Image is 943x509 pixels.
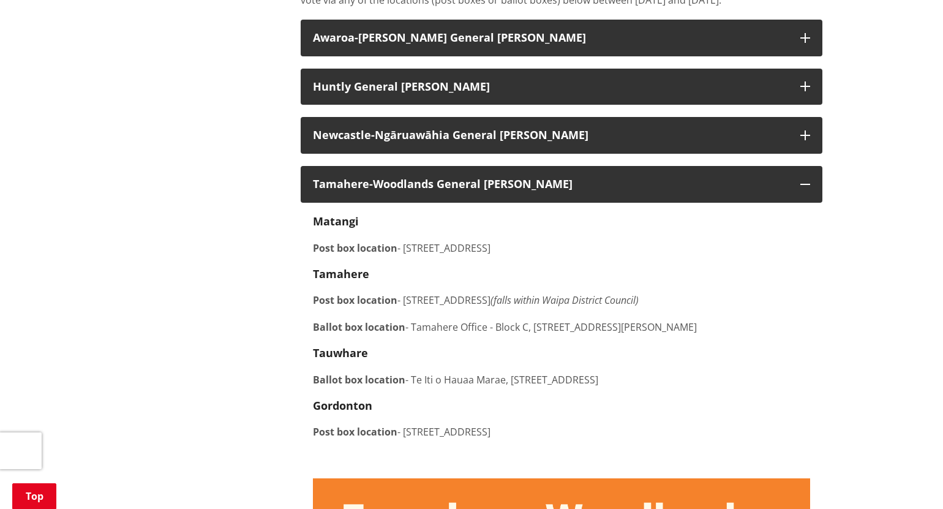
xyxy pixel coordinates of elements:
[313,81,788,93] h3: Huntly General [PERSON_NAME]
[313,266,369,281] strong: Tamahere
[313,372,810,387] p: - Te Iti o Hauaa Marae, [STREET_ADDRESS]
[313,320,810,334] p: - Tamahere Office - Block C, [STREET_ADDRESS][PERSON_NAME]
[12,483,56,509] a: Top
[301,20,822,56] button: Awaroa-[PERSON_NAME] General [PERSON_NAME]
[313,398,372,413] strong: Gordonton
[313,32,788,44] h3: Awaroa-[PERSON_NAME] General [PERSON_NAME]
[313,293,397,307] strong: Post box location
[490,293,639,307] em: (falls within Waipa District Council)
[887,458,931,502] iframe: Messenger Launcher
[313,241,397,255] strong: Post box location
[313,345,368,360] strong: Tauwhare
[313,373,405,386] strong: Ballot box location
[313,214,359,228] strong: Matangi
[313,127,588,142] strong: Newcastle-Ngāruawāhia General [PERSON_NAME]
[313,176,573,191] strong: Tamahere-Woodlands General [PERSON_NAME]
[313,320,405,334] strong: Ballot box location
[301,117,822,154] button: Newcastle-Ngāruawāhia General [PERSON_NAME]
[301,69,822,105] button: Huntly General [PERSON_NAME]
[313,241,810,255] p: - [STREET_ADDRESS]
[313,425,397,439] strong: Post box location
[301,166,822,203] button: Tamahere-Woodlands General [PERSON_NAME]
[313,424,810,439] p: - [STREET_ADDRESS]
[313,293,810,307] p: - [STREET_ADDRESS]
